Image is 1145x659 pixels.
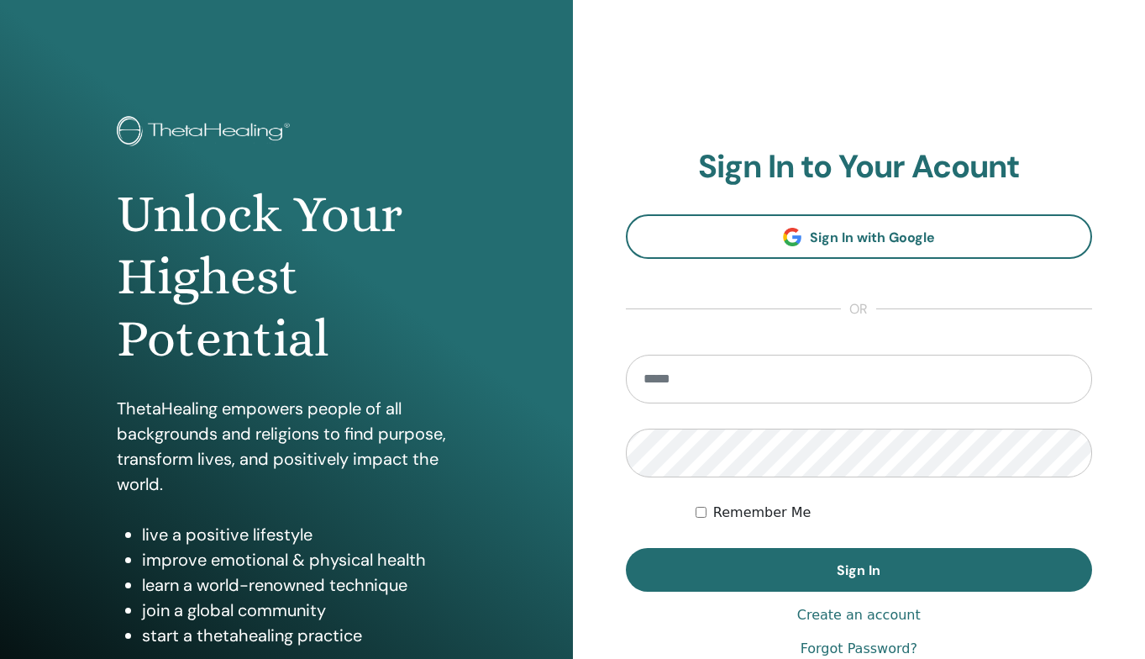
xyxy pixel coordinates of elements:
h1: Unlock Your Highest Potential [117,183,456,371]
span: Sign In [837,561,880,579]
li: learn a world-renowned technique [142,572,456,598]
h2: Sign In to Your Acount [626,148,1093,187]
div: Keep me authenticated indefinitely or until I manually logout [696,503,1092,523]
a: Create an account [797,605,921,625]
label: Remember Me [713,503,811,523]
span: or [841,299,876,319]
a: Forgot Password? [801,639,917,659]
span: Sign In with Google [810,229,935,246]
li: live a positive lifestyle [142,522,456,547]
p: ThetaHealing empowers people of all backgrounds and religions to find purpose, transform lives, a... [117,396,456,497]
li: improve emotional & physical health [142,547,456,572]
li: start a thetahealing practice [142,623,456,648]
button: Sign In [626,548,1093,592]
a: Sign In with Google [626,214,1093,259]
li: join a global community [142,598,456,623]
